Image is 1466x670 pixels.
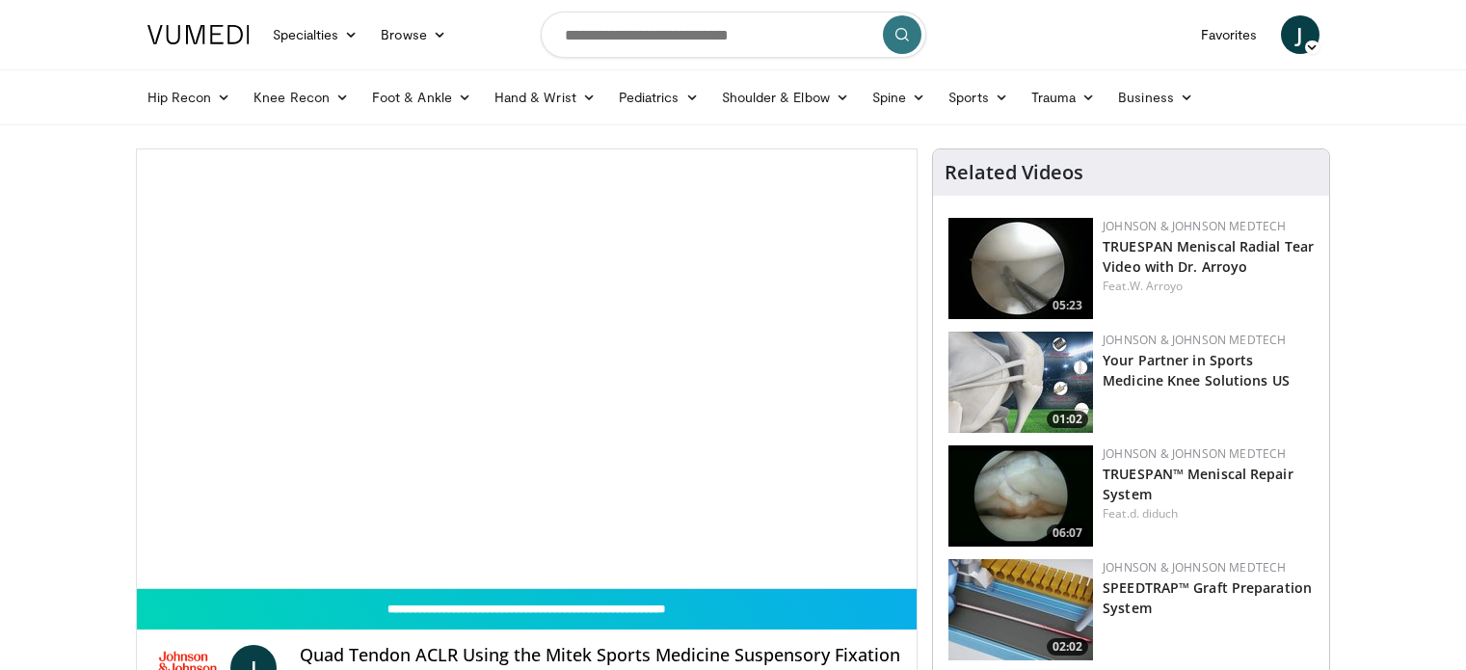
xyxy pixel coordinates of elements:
a: TRUESPAN™ Meniscal Repair System [1103,465,1293,503]
a: Johnson & Johnson MedTech [1103,445,1286,462]
span: 06:07 [1047,524,1088,542]
a: W. Arroyo [1130,278,1184,294]
a: Sports [937,78,1020,117]
span: 02:02 [1047,638,1088,656]
a: Hip Recon [136,78,243,117]
a: Johnson & Johnson MedTech [1103,559,1286,576]
a: 06:07 [948,445,1093,547]
img: VuMedi Logo [147,25,250,44]
a: Knee Recon [242,78,360,117]
div: Feat. [1103,505,1314,523]
a: Your Partner in Sports Medicine Knee Solutions US [1103,351,1290,389]
input: Search topics, interventions [541,12,926,58]
h4: Related Videos [945,161,1083,184]
img: a46a2fe1-2704-4a9e-acc3-1c278068f6c4.150x105_q85_crop-smart_upscale.jpg [948,559,1093,660]
img: 0543fda4-7acd-4b5c-b055-3730b7e439d4.150x105_q85_crop-smart_upscale.jpg [948,332,1093,433]
a: 05:23 [948,218,1093,319]
div: Feat. [1103,278,1314,295]
img: a9cbc79c-1ae4-425c-82e8-d1f73baa128b.150x105_q85_crop-smart_upscale.jpg [948,218,1093,319]
a: Shoulder & Elbow [710,78,861,117]
a: Foot & Ankle [360,78,483,117]
a: Hand & Wrist [483,78,607,117]
a: TRUESPAN Meniscal Radial Tear Video with Dr. Arroyo [1103,237,1314,276]
a: 02:02 [948,559,1093,660]
a: Business [1106,78,1205,117]
a: Favorites [1189,15,1269,54]
a: Browse [369,15,458,54]
a: Specialties [261,15,370,54]
span: 01:02 [1047,411,1088,428]
a: d. diduch [1130,505,1179,522]
a: Spine [861,78,937,117]
a: J [1281,15,1319,54]
span: 05:23 [1047,297,1088,314]
a: SPEEDTRAP™ Graft Preparation System [1103,578,1312,617]
a: Johnson & Johnson MedTech [1103,218,1286,234]
a: Trauma [1020,78,1107,117]
video-js: Video Player [137,149,918,589]
a: 01:02 [948,332,1093,433]
a: Pediatrics [607,78,710,117]
img: e42d750b-549a-4175-9691-fdba1d7a6a0f.150x105_q85_crop-smart_upscale.jpg [948,445,1093,547]
a: Johnson & Johnson MedTech [1103,332,1286,348]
